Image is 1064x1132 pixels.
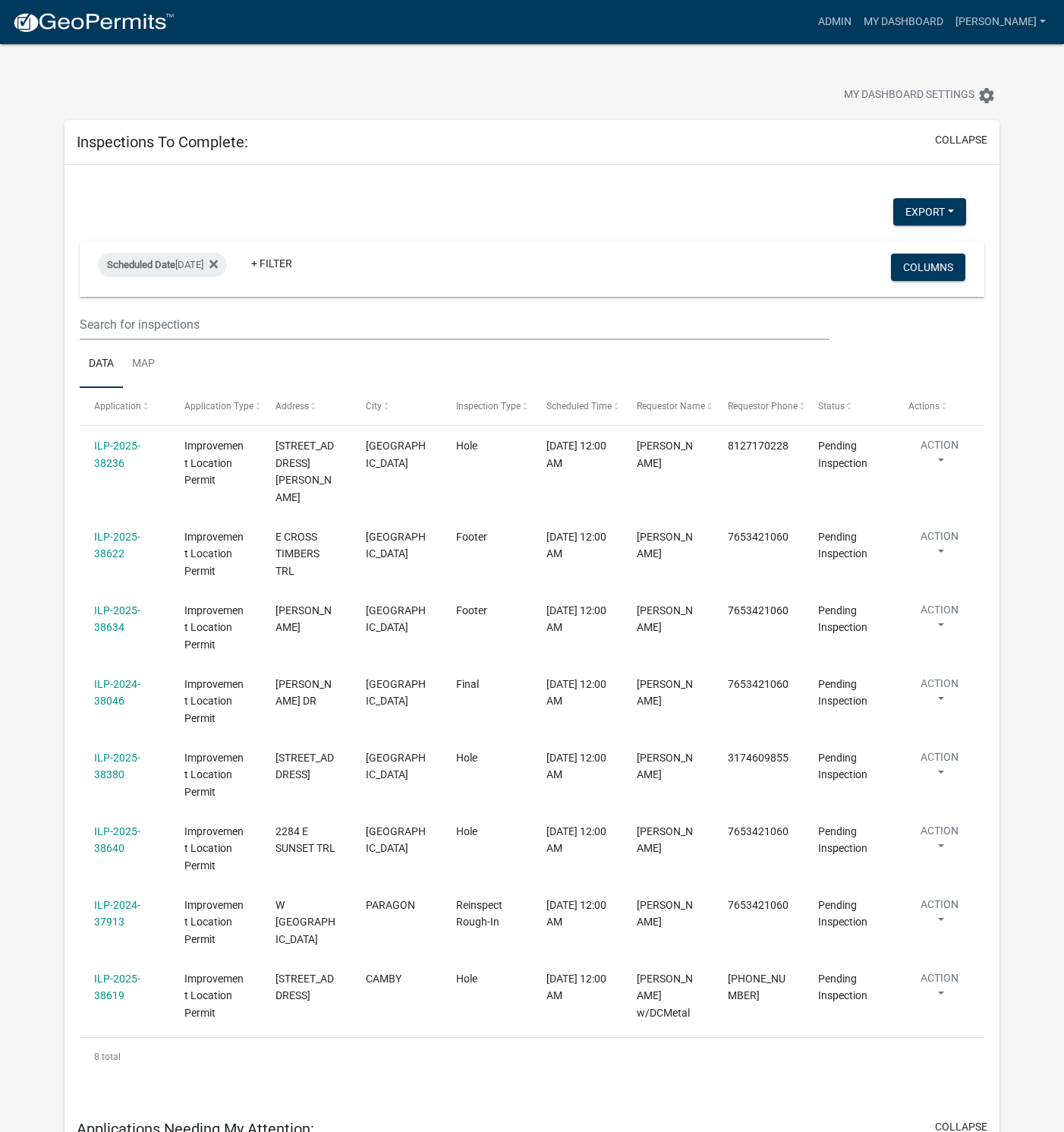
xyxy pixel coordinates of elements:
button: collapse [935,132,987,148]
span: Scheduled Time [546,401,612,411]
span: William G Hicks [637,752,693,781]
span: Improvement Location Permit [184,752,244,799]
button: Export [893,198,966,225]
a: + Filter [239,250,304,277]
span: 10/14/2025, 12:00 AM [546,604,606,634]
span: Status [818,401,845,411]
span: Actions [908,401,940,411]
span: CAMBY [366,973,401,985]
a: ILP-2025-38622 [94,531,140,560]
span: 2284 E SUNSET TRL [275,825,335,855]
span: 1852 S HICKEY RD [275,440,334,503]
span: 8127170228 [728,440,789,452]
span: Brian [637,531,693,560]
button: Action [908,823,971,861]
span: 10/14/2025, 12:00 AM [546,752,606,781]
button: Action [908,602,971,640]
datatable-header-cell: Application Type [170,388,260,424]
span: MATT BOPP [637,604,693,634]
span: Hole [456,973,477,985]
i: settings [977,87,996,105]
span: 3583 E CENTENARY RD [275,752,334,781]
span: 7653421060 [728,825,789,837]
span: Hole [456,825,477,837]
span: 13575 N WESTERN RD [275,973,334,1002]
button: My Dashboard Settingssettings [832,80,1008,110]
span: RICHARD [637,678,693,708]
span: Address [275,401,309,411]
span: City [366,401,382,411]
span: Improvement Location Permit [184,531,244,578]
datatable-header-cell: City [351,388,442,424]
span: Improvement Location Permit [184,678,244,725]
button: Action [908,437,971,475]
span: Improvement Location Permit [184,973,244,1020]
span: 10/14/2025, 12:00 AM [546,899,606,929]
datatable-header-cell: Address [260,388,351,424]
span: Hole [456,752,477,764]
span: MARTINSVILLE [366,531,426,560]
span: DOWDEN DR [275,678,332,708]
button: Action [908,528,971,566]
datatable-header-cell: Requestor Name [622,388,713,424]
a: Map [123,340,164,389]
div: [DATE] [98,253,227,277]
span: Inspection Type [456,401,521,411]
button: Action [908,749,971,787]
span: Final [456,678,479,690]
span: MORGANTOWN [366,440,426,469]
button: Action [908,897,971,935]
span: 10/14/2025, 12:00 AM [546,678,606,708]
span: MOORESVILLE [366,825,426,855]
span: E CROSS TIMBERS TRL [275,531,320,578]
span: 3174609855 [728,752,789,764]
span: Pending Inspection [818,825,867,855]
span: Hole [456,440,477,452]
span: Footer [456,604,487,616]
datatable-header-cell: Application [80,388,170,424]
span: Requestor Name [637,401,705,411]
a: Data [80,340,123,389]
a: ILP-2025-38634 [94,604,140,634]
a: ILP-2024-37913 [94,899,140,929]
span: PARAGON [366,899,415,911]
a: [PERSON_NAME] [949,8,1052,36]
span: MOULTON RD [275,604,332,634]
span: Footer [456,531,487,543]
span: 7653421060 [728,604,789,616]
span: Improvement Location Permit [184,604,244,651]
div: 8 total [80,1038,984,1076]
span: Reinspect Rough-In [456,899,502,929]
datatable-header-cell: Inspection Type [442,388,532,424]
span: Pending Inspection [818,973,867,1002]
span: James Williams [637,825,693,855]
span: My Dashboard Settings [844,87,974,105]
datatable-header-cell: Requestor Phone [713,388,803,424]
span: 10/14/2025, 12:00 AM [546,973,606,1002]
span: Pending Inspection [818,440,867,469]
span: Improvement Location Permit [184,440,244,487]
span: 10/14/2025, 12:00 AM [546,531,606,560]
span: MOORESVILLE [366,752,426,781]
span: 812-486-5021 [728,973,785,1002]
span: Pending Inspection [818,752,867,781]
span: Application Type [184,401,253,411]
span: Pending Inspection [818,604,867,634]
a: ILP-2025-38619 [94,973,140,1002]
span: Requestor Phone [728,401,798,411]
a: ILP-2025-38640 [94,825,140,855]
h5: Inspections To Complete: [77,133,248,151]
span: NEIL BAUMAN [637,440,693,469]
span: Dan w/DCMetal [637,973,693,1020]
span: MARVIN WHALEY [637,899,693,929]
button: Action [908,970,971,1008]
datatable-header-cell: Scheduled Time [532,388,622,424]
div: collapse [65,165,999,1107]
span: 7653421060 [728,899,789,911]
span: 10/14/2025, 12:00 AM [546,825,606,855]
button: Action [908,676,971,714]
span: 7653421060 [728,678,789,690]
span: Pending Inspection [818,531,867,560]
span: 10/14/2025, 12:00 AM [546,440,606,469]
span: 7653421060 [728,531,789,543]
